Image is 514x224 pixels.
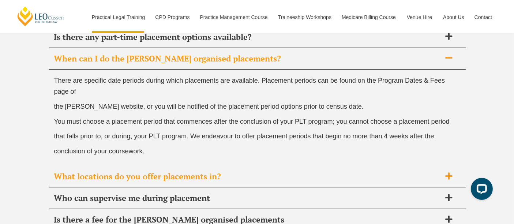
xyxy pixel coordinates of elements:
[54,148,145,155] span: conclusion of your coursework.
[54,77,445,96] span: There are specific date periods during which placements are available. Placement periods can be f...
[469,1,498,33] a: Contact
[54,103,364,110] span: the [PERSON_NAME] website, or you will be notified of the placement period options prior to censu...
[86,1,150,33] a: Practical Legal Training
[54,32,441,42] span: Is there any part-time placement options available?
[54,118,450,125] span: You must choose a placement period that commences after the conclusion of your PLT program; you c...
[438,1,469,33] a: About Us
[401,1,438,33] a: Venue Hire
[54,193,441,203] span: Who can supervise me during placement
[54,132,434,140] span: that falls prior to, or during, your PLT program. We endeavour to offer placement periods that be...
[54,171,441,182] span: What locations do you offer placements in?
[273,1,336,33] a: Traineeship Workshops
[150,1,194,33] a: CPD Programs
[336,1,401,33] a: Medicare Billing Course
[465,175,496,206] iframe: LiveChat chat widget
[195,1,273,33] a: Practice Management Course
[16,6,65,27] a: [PERSON_NAME] Centre for Law
[54,53,441,64] span: When can I do the [PERSON_NAME] organised placements?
